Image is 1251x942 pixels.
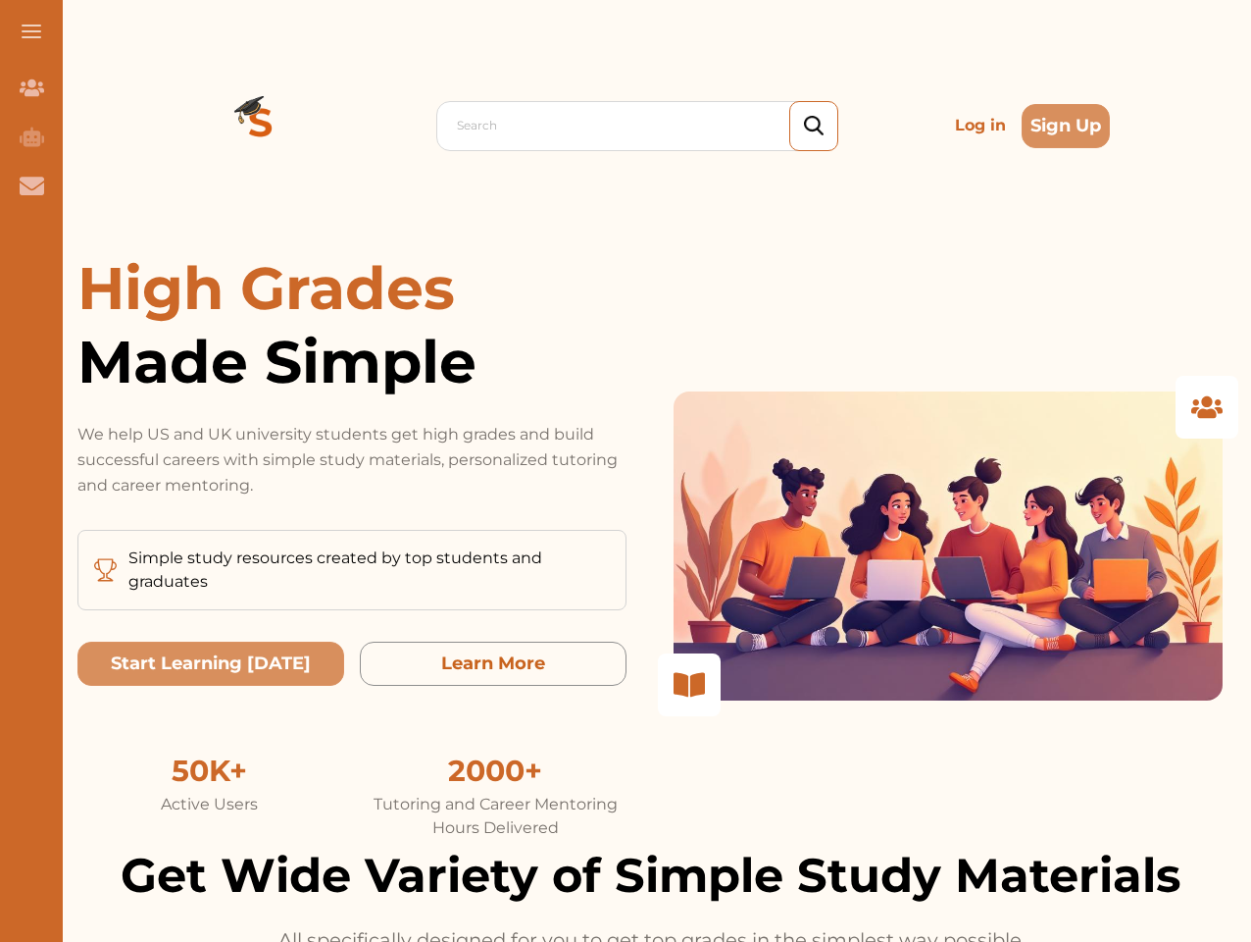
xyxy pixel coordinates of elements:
div: 50K+ [77,749,340,793]
div: Active Users [77,793,340,816]
h2: Get Wide Variety of Simple Study Materials [77,840,1223,911]
p: Log in [947,106,1014,145]
p: We help US and UK university students get high grades and build successful careers with simple st... [77,422,626,498]
span: Made Simple [77,325,626,398]
div: Tutoring and Career Mentoring Hours Delivered [364,793,626,840]
div: 2000+ [364,749,626,793]
span: High Grades [77,252,455,324]
button: Learn More [360,642,626,686]
button: Sign Up [1022,104,1110,148]
img: search_icon [804,116,824,136]
button: Start Learning Today [77,642,344,686]
img: Logo [190,55,331,196]
p: Simple study resources created by top students and graduates [128,547,610,594]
